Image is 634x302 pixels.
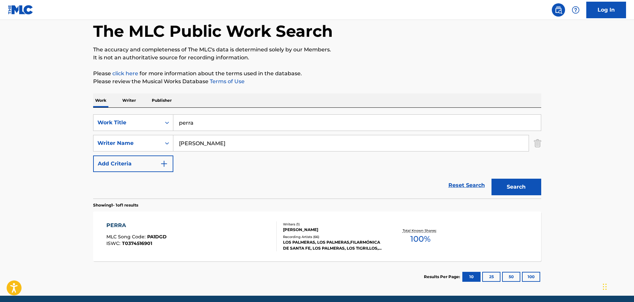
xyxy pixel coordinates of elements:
[445,178,488,193] a: Reset Search
[93,114,541,199] form: Search Form
[112,70,138,77] a: click here
[572,6,580,14] img: help
[97,119,157,127] div: Work Title
[147,234,167,240] span: PA1DGD
[410,233,431,245] span: 100 %
[554,6,562,14] img: search
[106,240,122,246] span: ISWC :
[283,227,383,233] div: [PERSON_NAME]
[150,93,174,107] p: Publisher
[93,211,541,261] a: PERRAMLC Song Code:PA1DGDISWC:T0374516901Writers (1)[PERSON_NAME]Recording Artists (66)LOS PALMER...
[97,139,157,147] div: Writer Name
[93,54,541,62] p: It is not an authoritative source for recording information.
[93,46,541,54] p: The accuracy and completeness of The MLC's data is determined solely by our Members.
[283,222,383,227] div: Writers ( 1 )
[208,78,245,85] a: Terms of Use
[93,93,108,107] p: Work
[8,5,33,15] img: MLC Logo
[569,3,582,17] div: Help
[534,135,541,151] img: Delete Criterion
[603,277,607,297] div: Arrastrar
[106,234,147,240] span: MLC Song Code :
[462,272,481,282] button: 10
[491,179,541,195] button: Search
[586,2,626,18] a: Log In
[482,272,500,282] button: 25
[93,155,173,172] button: Add Criteria
[106,221,167,229] div: PERRA
[283,234,383,239] div: Recording Artists ( 66 )
[93,21,333,41] h1: The MLC Public Work Search
[522,272,540,282] button: 100
[424,274,462,280] p: Results Per Page:
[283,239,383,251] div: LOS PALMERAS, LOS PALMERAS,FILARMÓNICA DE SANTA FE, LOS PALMERAS, LOS TIGRILLOS, [PERSON_NAME] Y ...
[93,202,138,208] p: Showing 1 - 1 of 1 results
[502,272,520,282] button: 50
[120,93,138,107] p: Writer
[93,70,541,78] p: Please for more information about the terms used in the database.
[403,228,438,233] p: Total Known Shares:
[160,160,168,168] img: 9d2ae6d4665cec9f34b9.svg
[552,3,565,17] a: Public Search
[601,270,634,302] iframe: Chat Widget
[93,78,541,86] p: Please review the Musical Works Database
[122,240,152,246] span: T0374516901
[601,270,634,302] div: Widget de chat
